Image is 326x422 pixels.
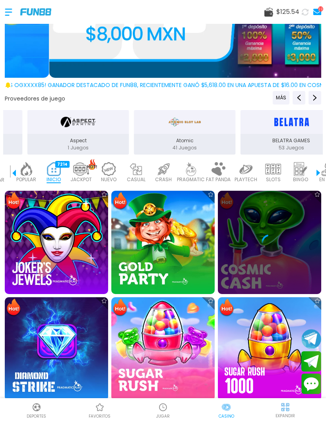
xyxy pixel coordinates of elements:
[32,403,41,412] img: Deportes
[20,8,51,15] img: Company Logo
[309,91,321,105] button: Next providers
[55,161,70,168] div: 7214
[73,162,89,176] img: jackpot_light.webp
[183,162,199,176] img: pragmatic_light.webp
[318,6,323,12] div: 23
[301,374,321,394] button: Contact customer service
[128,162,144,176] img: casual_light.webp
[132,109,238,155] button: Atomic
[89,413,111,419] p: favoritos
[16,176,36,183] p: POPULAR
[25,109,132,155] button: Aspect
[131,401,194,419] a: Casino JugarCasino JugarJUGAR
[265,162,281,176] img: slots_light.webp
[95,403,105,412] img: Casino Favoritos
[219,413,234,419] p: Casino
[280,402,290,412] img: hide
[47,176,61,183] p: INICIO
[293,91,305,105] button: Previous providers
[301,351,321,372] button: Join telegram
[134,144,236,151] p: 41 Juegos
[155,176,172,183] p: CRASH
[235,176,257,183] p: PLAYTECH
[5,191,108,294] img: Joker's Jewels
[61,113,96,131] img: Aspect
[177,176,205,183] p: PRAGMATIC
[158,403,168,412] img: Casino Jugar
[6,298,21,317] img: Hot
[5,95,65,103] button: Proveedores de juego
[276,413,295,419] p: EXPANDIR
[5,297,108,401] img: Diamond Strike
[111,191,215,294] img: Gold Party
[266,176,281,183] p: SLOTS
[70,176,92,183] p: JACKPOT
[27,413,46,419] p: Deportes
[6,192,21,211] img: Hot
[134,137,236,144] p: Atomic
[219,298,235,317] img: Hot
[210,162,226,176] img: fat_panda_light.webp
[156,413,170,419] p: JUGAR
[111,297,215,401] img: Sugar Rush
[18,162,34,176] img: popular_light.webp
[301,329,321,349] button: Join telegram channel
[112,192,128,211] img: Hot
[27,144,129,151] p: 1 Juegos
[167,113,202,131] img: Atomic
[5,401,68,419] a: DeportesDeportesDeportes
[272,113,311,131] img: BELATRA GAMES
[101,162,116,176] img: new_light.webp
[112,298,128,317] img: Hot
[127,176,146,183] p: CASUAL
[273,91,289,105] button: Previous providers
[293,176,308,183] p: BINGO
[293,162,309,176] img: bingo_light.webp
[46,162,62,176] img: home_active.webp
[87,159,97,170] img: hot
[311,6,321,17] a: 23
[27,137,129,144] p: Aspect
[276,7,299,17] span: $ 125.54
[206,176,231,183] p: FAT PANDA
[101,176,116,183] p: NUEVO
[155,162,171,176] img: crash_light.webp
[68,401,131,419] a: Casino FavoritosCasino Favoritosfavoritos
[218,297,321,401] img: Sugar Rush 1000
[238,162,254,176] img: playtech_light.webp
[195,401,258,419] a: CasinoCasinoCasino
